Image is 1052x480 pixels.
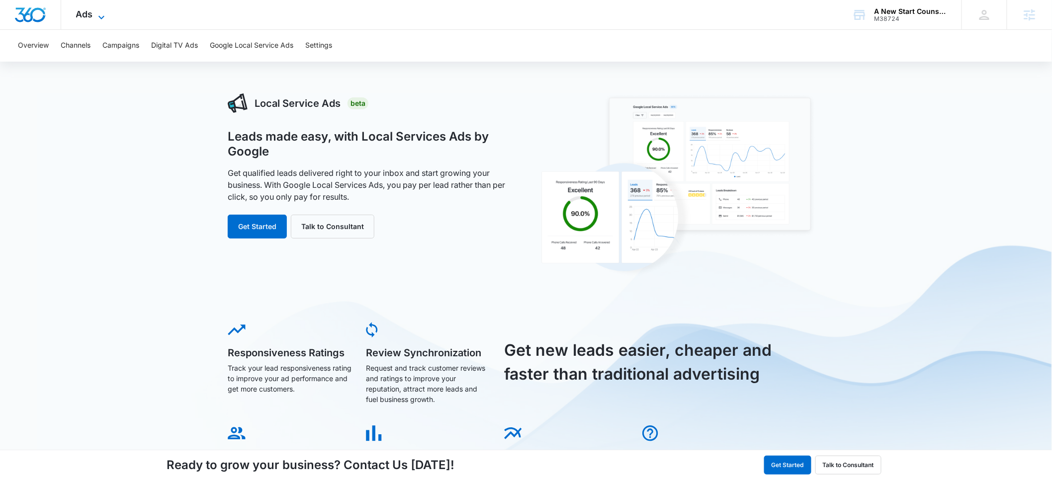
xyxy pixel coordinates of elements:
button: Overview [18,30,49,62]
button: Campaigns [102,30,139,62]
p: Get qualified leads delivered right to your inbox and start growing your business. With Google Lo... [228,167,515,203]
p: Track your lead responsiveness rating to improve your ad performance and get more customers. [228,363,352,394]
h4: Ready to grow your business? Contact Us [DATE]! [167,456,454,474]
button: Channels [61,30,90,62]
button: Settings [305,30,332,62]
h5: Review Synchronization [366,348,490,358]
h1: Leads made easy, with Local Services Ads by Google [228,129,515,159]
div: account name [875,7,947,15]
button: Get Started [228,215,287,239]
h3: Local Service Ads [255,96,341,111]
button: Talk to Consultant [291,215,374,239]
div: account id [875,15,947,22]
button: Get Started [764,456,811,475]
div: Beta [348,97,368,109]
button: Google Local Service Ads [210,30,293,62]
button: Talk to Consultant [815,456,881,475]
span: Ads [76,9,93,19]
p: Request and track customer reviews and ratings to improve your reputation, attract more leads and... [366,363,490,404]
button: Digital TV Ads [151,30,198,62]
h5: Responsiveness Ratings [228,348,352,358]
h3: Get new leads easier, cheaper and faster than traditional advertising [504,338,784,386]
